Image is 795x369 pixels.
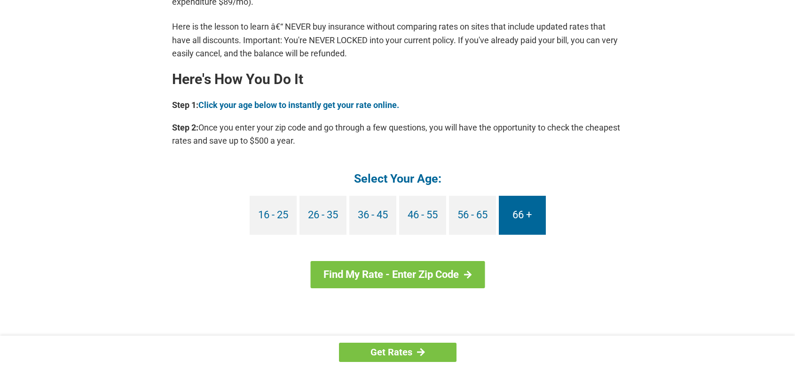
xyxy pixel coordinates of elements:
[449,196,496,235] a: 56 - 65
[198,100,399,110] a: Click your age below to instantly get your rate online.
[339,343,457,362] a: Get Rates
[399,196,446,235] a: 46 - 55
[172,121,623,147] p: Once you enter your zip code and go through a few questions, you will have the opportunity to che...
[172,20,623,60] p: Here is the lesson to learn â€“ NEVER buy insurance without comparing rates on sites that include...
[250,196,297,235] a: 16 - 25
[310,261,485,288] a: Find My Rate - Enter Zip Code
[349,196,396,235] a: 36 - 45
[172,72,623,87] h2: Here's How You Do It
[499,196,546,235] a: 66 +
[299,196,346,235] a: 26 - 35
[172,123,198,132] b: Step 2:
[172,171,623,186] h4: Select Your Age:
[172,100,198,110] b: Step 1:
